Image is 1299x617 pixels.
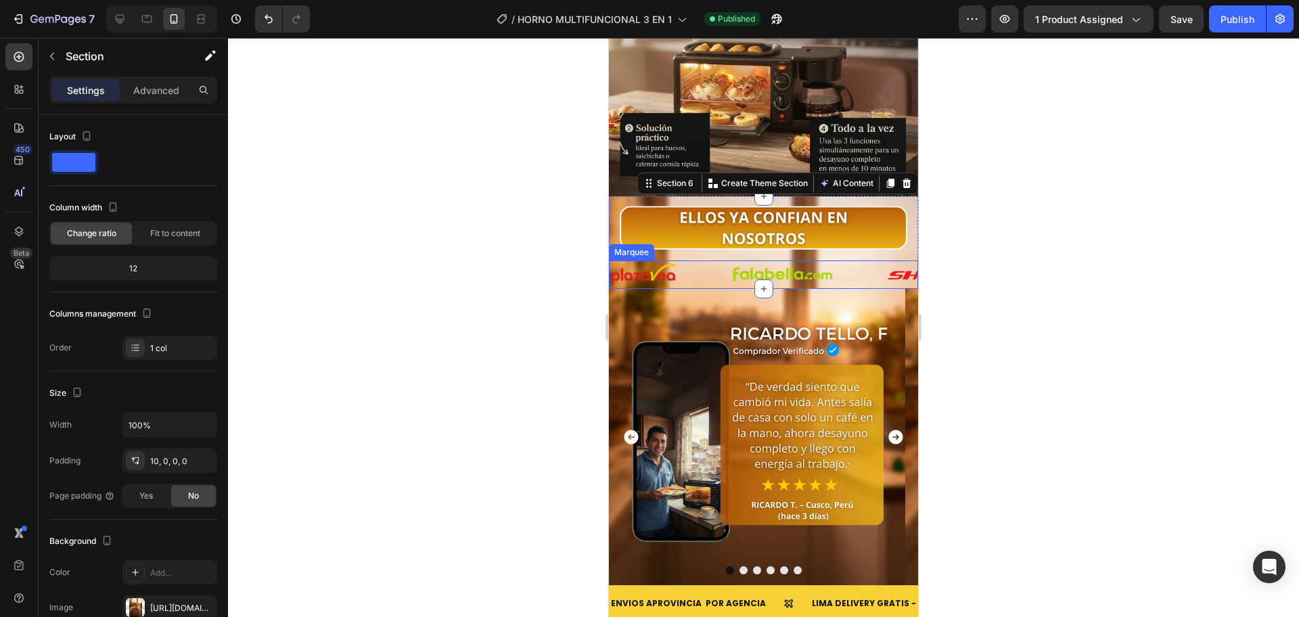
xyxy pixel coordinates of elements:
[150,567,214,579] div: Add...
[278,227,373,246] img: image_demo.jpg
[52,259,214,278] div: 12
[67,227,116,239] span: Change ratio
[49,128,95,146] div: Layout
[171,528,179,536] button: Dot
[139,490,153,502] span: Yes
[133,83,179,97] p: Advanced
[49,566,70,578] div: Color
[150,342,214,355] div: 1 col
[3,380,42,419] button: Carousel Back Arrow
[3,208,43,221] div: Marquee
[49,490,115,502] div: Page padding
[267,380,306,419] button: Carousel Next Arrow
[10,248,32,258] div: Beta
[511,12,515,26] span: /
[49,384,85,403] div: Size
[185,528,193,536] button: Dot
[89,11,95,27] p: 7
[49,455,81,467] div: Padding
[117,528,125,536] button: Dot
[1221,12,1254,26] div: Publish
[144,528,152,536] button: Dot
[49,532,115,551] div: Background
[131,528,139,536] button: Dot
[1170,14,1193,25] span: Save
[609,38,918,617] iframe: Design area
[49,342,72,354] div: Order
[255,5,310,32] div: Undo/Redo
[1209,5,1266,32] button: Publish
[67,83,105,97] p: Settings
[49,305,155,323] div: Columns management
[43,559,157,571] strong: PROVINCIA POR AGENCIA
[1024,5,1154,32] button: 1 product assigned
[45,139,87,152] div: Section 6
[150,602,214,614] div: [URL][DOMAIN_NAME]
[66,48,177,64] p: Section
[112,139,199,152] p: Create Theme Section
[158,528,166,536] button: Dot
[208,137,267,154] button: AI Content
[2,561,157,570] p: ENVIOS A
[13,144,32,155] div: 450
[718,13,755,25] span: Published
[5,5,101,32] button: 7
[150,455,214,467] div: 10, 0, 0, 0
[150,227,200,239] span: Fit to content
[1253,551,1285,583] div: Open Intercom Messenger
[1159,5,1204,32] button: Save
[203,559,390,571] strong: LIMA DELIVERY GRATIS - CONTRA ENTREGA
[1035,12,1123,26] span: 1 product assigned
[518,12,672,26] span: HORNO MULTIFUNCIONAL 3 EN 1
[49,199,121,217] div: Column width
[123,413,216,437] input: Auto
[49,601,73,614] div: Image
[49,419,72,431] div: Width
[188,490,199,502] span: No
[296,251,593,547] img: image_demo.jpg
